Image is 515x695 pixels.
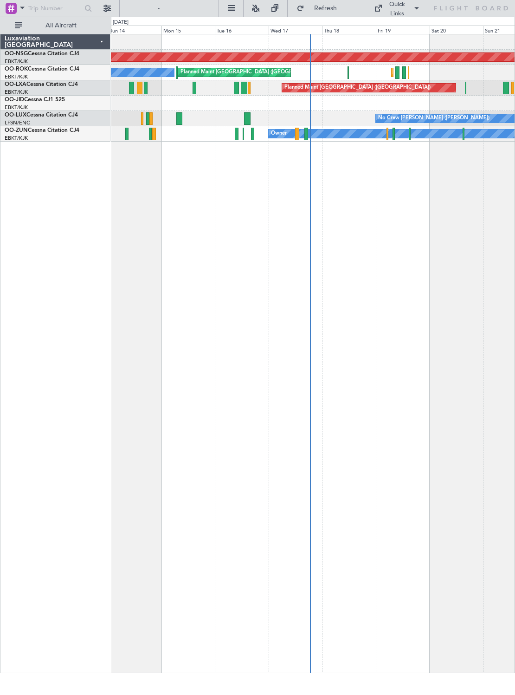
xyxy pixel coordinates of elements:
div: Thu 18 [322,26,376,34]
div: [DATE] [113,19,129,26]
span: OO-JID [5,97,24,103]
span: OO-LXA [5,82,26,87]
div: Mon 15 [161,26,215,34]
span: OO-LUX [5,112,26,118]
a: EBKT/KJK [5,73,28,80]
span: OO-ZUN [5,128,28,133]
div: Planned Maint [GEOGRAPHIC_DATA] ([GEOGRAPHIC_DATA]) [180,65,327,79]
input: Trip Number [28,1,82,15]
span: Refresh [306,5,345,12]
div: Tue 16 [215,26,269,34]
a: OO-LXACessna Citation CJ4 [5,82,78,87]
div: Planned Maint [GEOGRAPHIC_DATA] ([GEOGRAPHIC_DATA]) [284,81,431,95]
button: Quick Links [369,1,425,16]
a: OO-JIDCessna CJ1 525 [5,97,65,103]
div: Owner [271,127,287,141]
div: Sat 20 [430,26,483,34]
a: EBKT/KJK [5,58,28,65]
span: OO-NSG [5,51,28,57]
div: Wed 17 [269,26,322,34]
a: LFSN/ENC [5,119,30,126]
div: Fri 19 [376,26,430,34]
button: All Aircraft [10,18,101,33]
div: No Crew [PERSON_NAME] ([PERSON_NAME]) [378,111,489,125]
a: EBKT/KJK [5,135,28,142]
a: EBKT/KJK [5,104,28,111]
a: OO-ZUNCessna Citation CJ4 [5,128,79,133]
button: Refresh [292,1,348,16]
a: OO-NSGCessna Citation CJ4 [5,51,79,57]
a: EBKT/KJK [5,89,28,96]
span: All Aircraft [24,22,98,29]
a: OO-LUXCessna Citation CJ4 [5,112,78,118]
span: OO-ROK [5,66,28,72]
div: Sun 14 [108,26,161,34]
a: OO-ROKCessna Citation CJ4 [5,66,79,72]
